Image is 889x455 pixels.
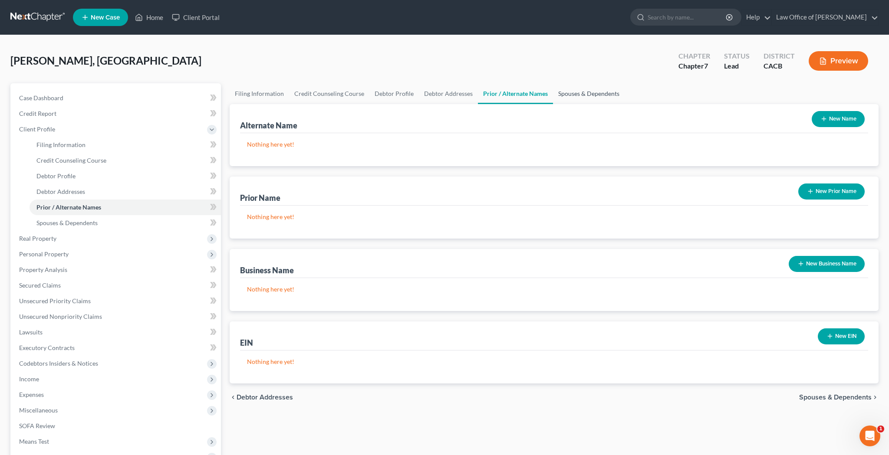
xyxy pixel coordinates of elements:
[12,262,221,278] a: Property Analysis
[247,357,861,366] p: Nothing here yet!
[19,313,102,320] span: Unsecured Nonpriority Claims
[12,309,221,324] a: Unsecured Nonpriority Claims
[478,83,553,104] a: Prior / Alternate Names
[12,278,221,293] a: Secured Claims
[19,391,44,398] span: Expenses
[809,51,868,71] button: Preview
[648,9,727,25] input: Search by name...
[724,51,750,61] div: Status
[230,83,289,104] a: Filing Information
[818,328,865,344] button: New EIN
[36,203,101,211] span: Prior / Alternate Names
[877,426,884,432] span: 1
[19,235,56,242] span: Real Property
[553,83,625,104] a: Spouses & Dependents
[799,394,879,401] button: Spouses & Dependents chevron_right
[19,250,69,258] span: Personal Property
[247,140,861,149] p: Nothing here yet!
[240,337,253,348] div: EIN
[19,375,39,383] span: Income
[289,83,369,104] a: Credit Counseling Course
[19,422,55,429] span: SOFA Review
[36,172,76,180] span: Debtor Profile
[237,394,293,401] span: Debtor Addresses
[19,328,43,336] span: Lawsuits
[19,406,58,414] span: Miscellaneous
[704,62,708,70] span: 7
[240,265,294,275] div: Business Name
[369,83,419,104] a: Debtor Profile
[419,83,478,104] a: Debtor Addresses
[19,266,67,273] span: Property Analysis
[19,297,91,304] span: Unsecured Priority Claims
[12,293,221,309] a: Unsecured Priority Claims
[789,256,865,272] button: New Business Name
[240,120,297,131] div: Alternate Name
[36,157,106,164] span: Credit Counseling Course
[36,141,86,148] span: Filing Information
[764,61,795,71] div: CACB
[859,426,880,446] iframe: Intercom live chat
[19,110,56,117] span: Credit Report
[724,61,750,71] div: Lead
[678,61,710,71] div: Chapter
[30,168,221,184] a: Debtor Profile
[247,285,861,294] p: Nothing here yet!
[12,340,221,356] a: Executory Contracts
[872,394,879,401] i: chevron_right
[798,183,865,200] button: New Prior Name
[230,394,293,401] button: chevron_left Debtor Addresses
[742,10,771,25] a: Help
[30,184,221,200] a: Debtor Addresses
[19,344,75,351] span: Executory Contracts
[247,213,861,221] p: Nothing here yet!
[812,111,865,127] button: New Name
[36,219,98,226] span: Spouses & Dependents
[30,137,221,153] a: Filing Information
[799,394,872,401] span: Spouses & Dependents
[19,125,55,133] span: Client Profile
[240,193,280,203] div: Prior Name
[30,215,221,231] a: Spouses & Dependents
[12,324,221,340] a: Lawsuits
[230,394,237,401] i: chevron_left
[19,282,61,289] span: Secured Claims
[12,418,221,434] a: SOFA Review
[10,54,201,67] span: [PERSON_NAME], [GEOGRAPHIC_DATA]
[764,51,795,61] div: District
[19,360,98,367] span: Codebtors Insiders & Notices
[30,200,221,215] a: Prior / Alternate Names
[30,153,221,168] a: Credit Counseling Course
[772,10,878,25] a: Law Office of [PERSON_NAME]
[168,10,224,25] a: Client Portal
[91,14,120,21] span: New Case
[36,188,85,195] span: Debtor Addresses
[131,10,168,25] a: Home
[19,438,49,445] span: Means Test
[678,51,710,61] div: Chapter
[12,106,221,121] a: Credit Report
[12,90,221,106] a: Case Dashboard
[19,94,63,101] span: Case Dashboard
